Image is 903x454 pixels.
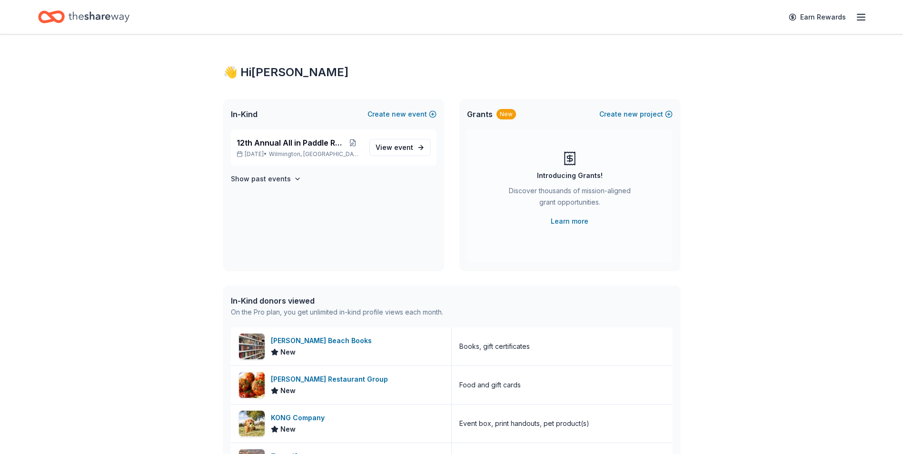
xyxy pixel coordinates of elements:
div: 👋 Hi [PERSON_NAME] [223,65,680,80]
span: new [624,109,638,120]
a: Home [38,6,129,28]
img: Image for Bethany Beach Books [239,334,265,359]
span: new [392,109,406,120]
div: Food and gift cards [459,379,521,391]
div: [PERSON_NAME] Beach Books [271,335,376,346]
div: Books, gift certificates [459,341,530,352]
a: Learn more [551,216,588,227]
div: New [496,109,516,119]
img: Image for DiFebo's Restaurant Group [239,372,265,398]
div: Event box, print handouts, pet product(s) [459,418,589,429]
span: New [280,346,296,358]
div: KONG Company [271,412,328,424]
a: Earn Rewards [783,9,852,26]
span: New [280,385,296,396]
button: Createnewproject [599,109,673,120]
div: [PERSON_NAME] Restaurant Group [271,374,392,385]
span: event [394,143,413,151]
span: In-Kind [231,109,258,120]
div: In-Kind donors viewed [231,295,443,306]
span: View [376,142,413,153]
div: Discover thousands of mission-aligned grant opportunities. [505,185,635,212]
span: 12th Annual All in Paddle Raffle [237,137,344,148]
h4: Show past events [231,173,291,185]
div: Introducing Grants! [537,170,603,181]
img: Image for KONG Company [239,411,265,436]
span: New [280,424,296,435]
a: View event [369,139,431,156]
div: On the Pro plan, you get unlimited in-kind profile views each month. [231,306,443,318]
span: Grants [467,109,493,120]
p: [DATE] • [237,150,362,158]
button: Show past events [231,173,301,185]
span: Wilmington, [GEOGRAPHIC_DATA] [269,150,361,158]
button: Createnewevent [367,109,437,120]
